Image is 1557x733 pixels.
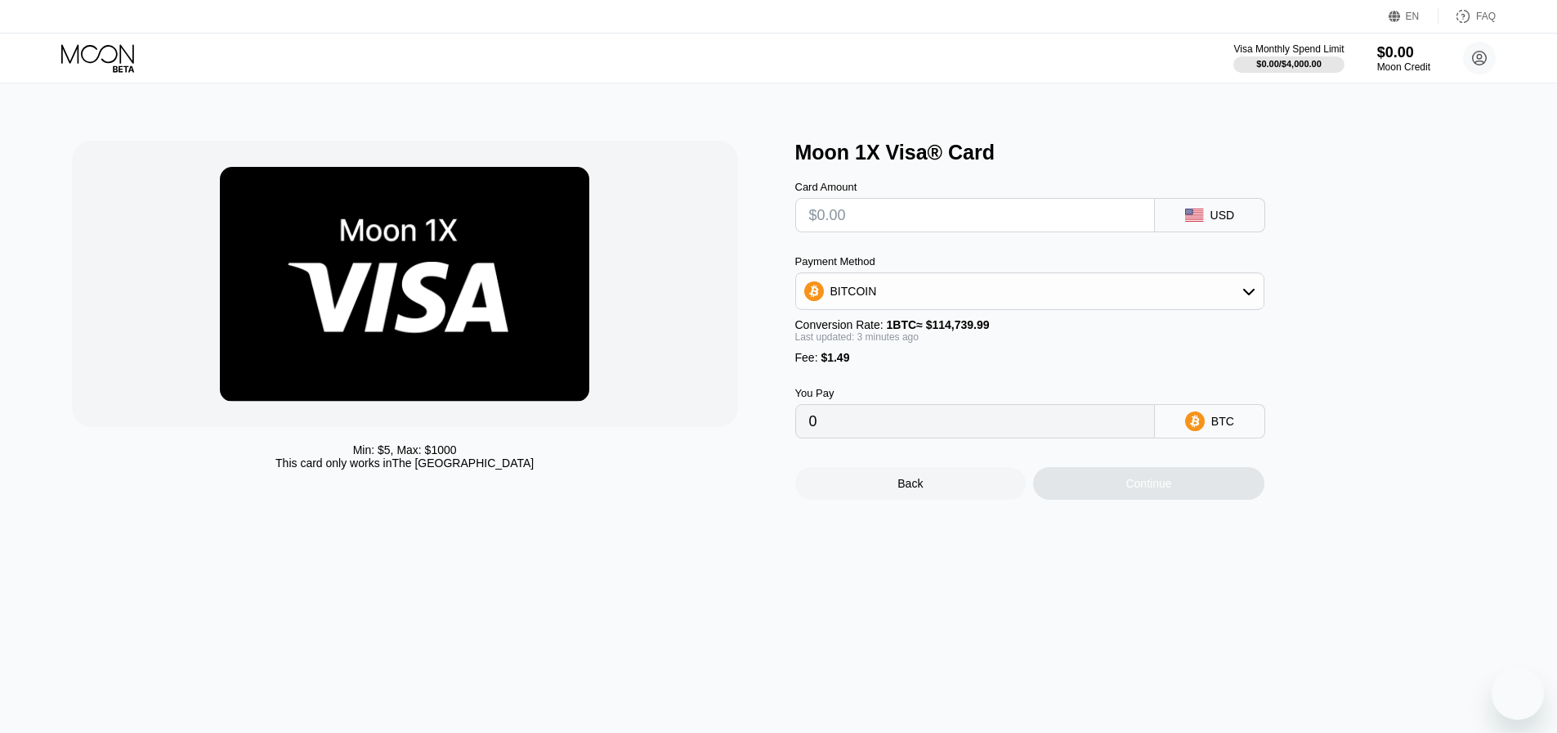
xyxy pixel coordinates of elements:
div: Back [897,477,923,490]
div: Min: $ 5 , Max: $ 1000 [353,443,457,456]
span: $1.49 [821,351,849,364]
div: BTC [1211,415,1234,428]
div: $0.00 / $4,000.00 [1256,59,1322,69]
div: BITCOIN [830,285,877,298]
div: FAQ [1476,11,1496,22]
div: Payment Method [795,255,1264,268]
div: Conversion Rate: [795,318,1264,331]
div: Last updated: 3 minutes ago [795,331,1264,343]
div: Back [795,467,1027,500]
div: FAQ [1438,8,1496,25]
iframe: Button to launch messaging window [1492,668,1544,720]
div: Visa Monthly Spend Limit$0.00/$4,000.00 [1233,43,1344,73]
div: EN [1389,8,1438,25]
span: 1 BTC ≈ $114,739.99 [887,318,990,331]
div: BITCOIN [796,275,1264,308]
div: $0.00Moon Credit [1377,44,1430,73]
div: USD [1210,209,1235,222]
div: Card Amount [795,181,1155,193]
div: This card only works in The [GEOGRAPHIC_DATA] [275,456,534,470]
div: Visa Monthly Spend Limit [1233,43,1344,55]
div: $0.00 [1377,44,1430,61]
div: Moon 1X Visa® Card [795,141,1502,164]
div: Moon Credit [1377,61,1430,73]
div: EN [1406,11,1420,22]
div: Fee : [795,351,1264,364]
div: You Pay [795,387,1155,399]
input: $0.00 [809,199,1141,232]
